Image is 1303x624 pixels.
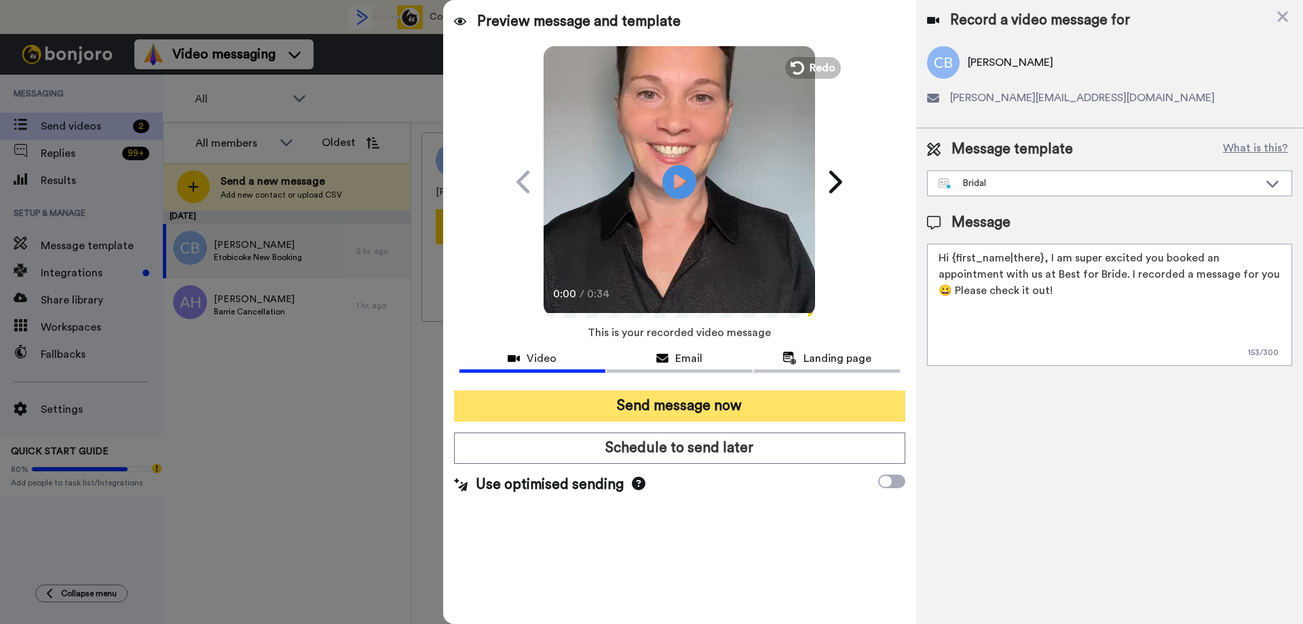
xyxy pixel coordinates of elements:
[927,244,1292,366] textarea: Hi {first_name|there}, I am super excited you booked an appointment with us at Best for Bride. I ...
[588,318,771,348] span: This is your recorded video message
[454,433,905,464] button: Schedule to send later
[476,475,624,495] span: Use optimised sending
[580,286,584,302] span: /
[951,139,1073,160] span: Message template
[939,179,951,189] img: nextgen-template.svg
[1219,139,1292,160] button: What is this?
[675,350,702,367] span: Email
[804,350,871,367] span: Landing page
[587,286,611,302] span: 0:34
[951,213,1011,233] span: Message
[553,286,577,302] span: 0:00
[454,390,905,422] button: Send message now
[527,350,556,367] span: Video
[939,177,1259,190] div: Bridal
